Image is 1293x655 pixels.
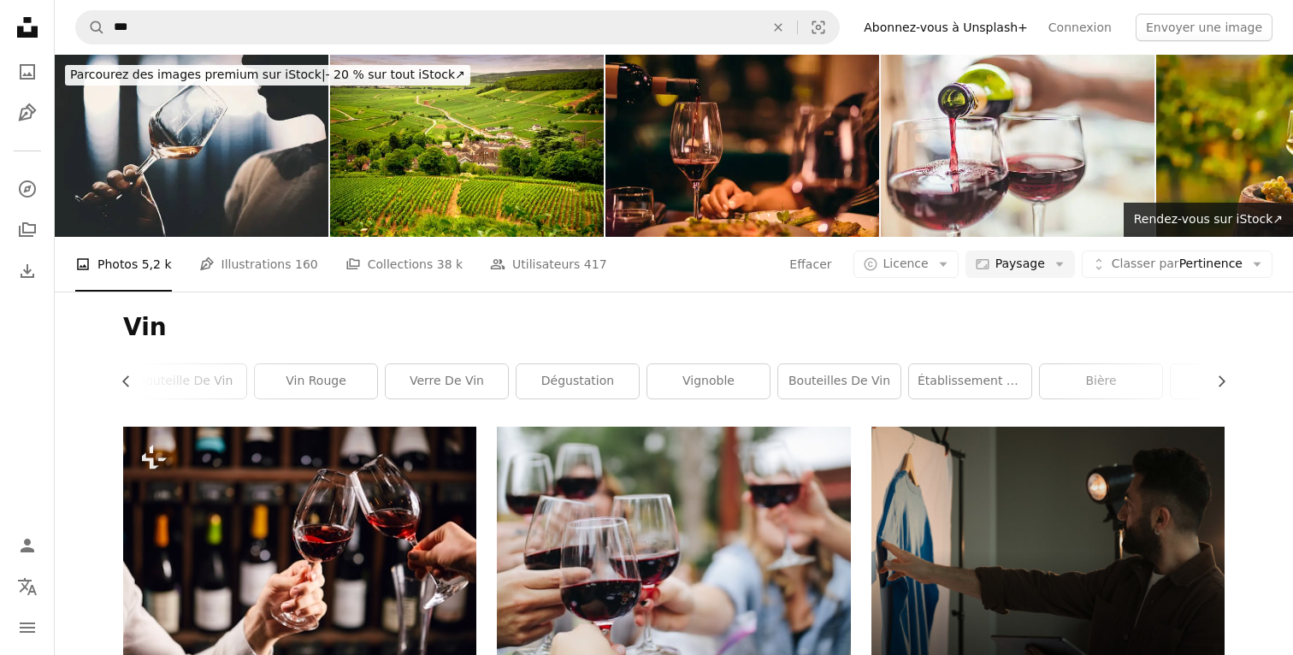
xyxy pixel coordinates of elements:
[75,10,840,44] form: Rechercher des visuels sur tout le site
[909,364,1031,398] a: établissement vinicole
[853,251,959,278] button: Licence
[70,68,465,81] span: - 20 % sur tout iStock ↗
[497,536,850,552] a: des gens qui jettent leurs verres à vin transparents
[881,55,1154,237] img: Verser du vin rouge dans des verres
[76,11,105,44] button: Rechercher sur Unsplash
[1112,257,1179,270] span: Classer par
[255,364,377,398] a: vin rouge
[10,172,44,206] a: Explorer
[437,255,463,274] span: 38 k
[883,257,929,270] span: Licence
[386,364,508,398] a: verre de vin
[124,364,246,398] a: bouteille de vin
[10,528,44,563] a: Connexion / S’inscrire
[10,569,44,604] button: Langue
[1136,14,1272,41] button: Envoyer une image
[55,55,328,237] img: Dégustation de vins dans la cave à vin.
[10,611,44,645] button: Menu
[70,68,326,81] span: Parcourez des images premium sur iStock |
[55,55,481,96] a: Parcourez des images premium sur iStock|- 20 % sur tout iStock↗
[995,256,1045,273] span: Paysage
[759,11,797,44] button: Effacer
[1171,364,1293,398] a: vin blanc
[798,11,839,44] button: Recherche de visuels
[199,237,318,292] a: Illustrations 160
[647,364,770,398] a: vignoble
[295,255,318,274] span: 160
[965,251,1075,278] button: Paysage
[1124,203,1293,237] a: Rendez-vous sur iStock↗
[123,312,1225,343] h1: Vin
[10,96,44,130] a: Illustrations
[330,55,604,237] img: Bourgogne - CORTON : route panoramique qui traverse la région viticole et nous introduit dans les...
[345,237,463,292] a: Collections 38 k
[123,364,142,398] button: faire défiler la liste vers la gauche
[1206,364,1225,398] button: faire défiler la liste vers la droite
[10,55,44,89] a: Photos
[123,536,476,552] a: Deux personnes qui cliquettent avec des verres de vin rouge, célèbrent le succès ou portent un to...
[1134,212,1283,226] span: Rendez-vous sur iStock ↗
[1112,256,1243,273] span: Pertinence
[10,213,44,247] a: Collections
[490,237,607,292] a: Utilisateurs 417
[778,364,900,398] a: Bouteilles de vin
[853,14,1038,41] a: Abonnez-vous à Unsplash+
[1038,14,1122,41] a: Connexion
[584,255,607,274] span: 417
[788,251,832,278] button: Effacer
[1040,364,1162,398] a: Bière
[1082,251,1272,278] button: Classer parPertinence
[10,254,44,288] a: Historique de téléchargement
[605,55,879,237] img: Gros plan du sommelier qui dessert vin rouge au restaurant gastronomique
[517,364,639,398] a: Dégustation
